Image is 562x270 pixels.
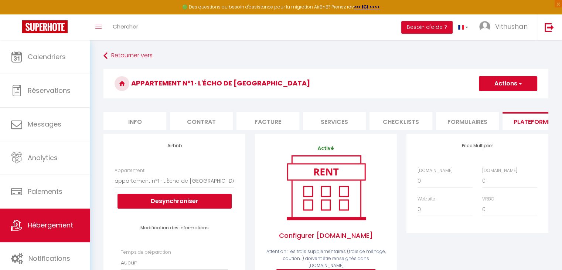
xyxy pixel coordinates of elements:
label: Website [418,196,435,203]
span: Hébergement [28,220,73,230]
li: Checklists [369,112,432,130]
span: Chercher [113,23,138,30]
label: Appartement [115,167,144,174]
span: Calendriers [28,52,66,61]
button: Besoin d'aide ? [401,21,453,34]
li: Formulaires [436,112,499,130]
span: Notifications [28,254,70,263]
label: VRBO [482,196,494,203]
h3: appartement n°1 · L'Écho de [GEOGRAPHIC_DATA] [103,69,548,98]
a: Retourner vers [103,49,548,63]
img: rent.png [279,152,373,223]
label: Temps de préparation [121,249,171,256]
label: [DOMAIN_NAME] [418,167,453,174]
img: ... [479,21,490,32]
span: Configurer [DOMAIN_NAME] [266,223,386,248]
span: Attention : les frais supplémentaires (frais de ménage, caution...) doivent être renseignés dans ... [266,248,386,269]
label: [DOMAIN_NAME] [482,167,517,174]
li: Info [103,112,166,130]
li: Services [303,112,366,130]
h4: Modification des informations [126,225,223,230]
li: Contrat [170,112,233,130]
li: Facture [236,112,299,130]
a: Chercher [107,14,144,40]
span: Réservations [28,86,71,95]
a: ... Vithushan [474,14,537,40]
span: Analytics [28,153,58,162]
h4: Airbnb [115,143,234,148]
button: Actions [479,76,537,91]
p: Activé [266,145,386,152]
img: Super Booking [22,20,68,33]
h4: Price Multiplier [418,143,537,148]
a: >>> ICI <<<< [354,4,380,10]
span: Vithushan [495,22,528,31]
img: logout [545,23,554,32]
span: Paiements [28,187,62,196]
button: Desynchroniser [117,194,232,209]
span: Messages [28,119,61,129]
